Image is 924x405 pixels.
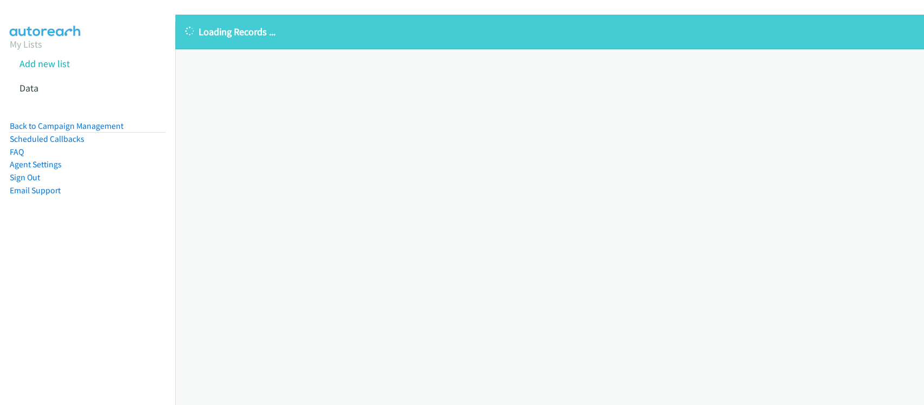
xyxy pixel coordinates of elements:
p: Loading Records ... [185,24,914,39]
a: My Lists [10,38,42,50]
a: Back to Campaign Management [10,121,123,131]
a: Agent Settings [10,159,62,169]
a: Add new list [19,57,70,70]
a: Sign Out [10,172,40,182]
a: FAQ [10,147,24,157]
a: Email Support [10,185,61,195]
a: Data [19,82,38,94]
a: Scheduled Callbacks [10,134,84,144]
